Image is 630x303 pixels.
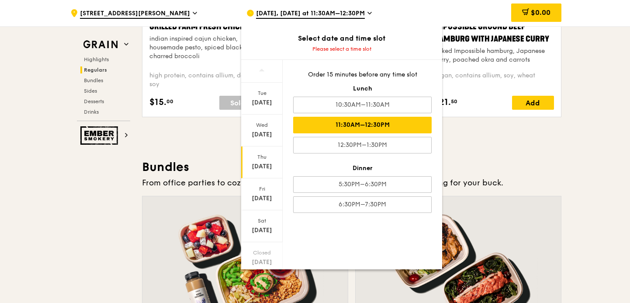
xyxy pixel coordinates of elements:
[80,37,121,52] img: Grain web logo
[242,153,281,160] div: Thu
[434,47,554,64] div: baked Impossible hamburg, Japanese curry, poached okra and carrots
[242,258,281,267] div: [DATE]
[293,97,432,113] div: 10:30AM–11:30AM
[293,117,432,133] div: 11:30AM–12:30PM
[149,35,270,61] div: indian inspired cajun chicken, housemade pesto, spiced black rice, charred broccoli
[242,130,281,139] div: [DATE]
[242,185,281,192] div: Fri
[256,9,365,19] span: [DATE], [DATE] at 11:30AM–12:30PM
[80,9,190,19] span: [STREET_ADDRESS][PERSON_NAME]
[149,71,270,89] div: high protein, contains allium, dairy, nuts, soy
[293,176,432,193] div: 5:30PM–6:30PM
[84,77,103,84] span: Bundles
[242,217,281,224] div: Sat
[219,96,270,110] div: Sold out
[241,45,442,52] div: Please select a time slot
[451,98,457,105] span: 50
[434,21,554,45] div: Impossible Ground Beef Hamburg with Japanese Curry
[84,98,104,104] span: Desserts
[242,194,281,203] div: [DATE]
[242,98,281,107] div: [DATE]
[142,177,561,189] div: From office parties to cozy gatherings at home, get more meals and more bang for your buck.
[241,33,442,44] div: Select date and time slot
[293,164,432,173] div: Dinner
[531,8,550,17] span: $0.00
[293,137,432,153] div: 12:30PM–1:30PM
[242,162,281,171] div: [DATE]
[293,196,432,213] div: 6:30PM–7:30PM
[166,98,173,105] span: 00
[149,96,166,109] span: $15.
[84,109,99,115] span: Drinks
[149,21,270,33] div: Grilled Farm Fresh Chicken
[84,88,97,94] span: Sides
[84,67,107,73] span: Regulars
[512,96,554,110] div: Add
[434,71,554,89] div: vegan, contains allium, soy, wheat
[142,159,561,175] h3: Bundles
[84,56,109,63] span: Highlights
[293,84,432,93] div: Lunch
[242,90,281,97] div: Tue
[242,122,281,129] div: Wed
[80,126,121,145] img: Ember Smokery web logo
[242,249,281,256] div: Closed
[293,70,432,79] div: Order 15 minutes before any time slot
[242,226,281,235] div: [DATE]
